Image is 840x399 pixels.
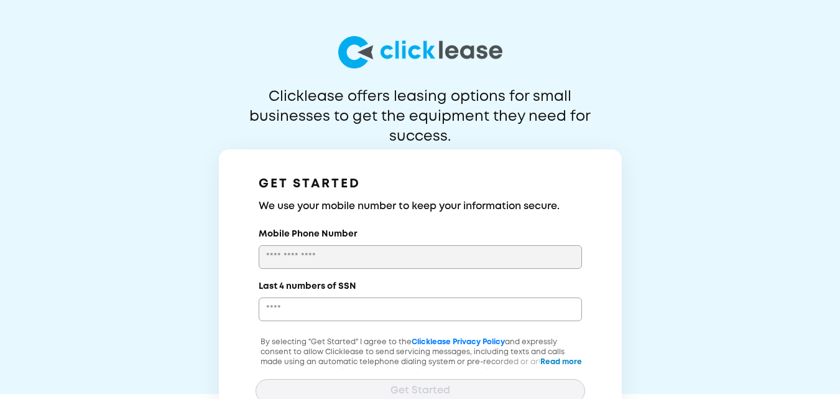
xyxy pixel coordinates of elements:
label: Last 4 numbers of SSN [259,280,356,293]
label: Mobile Phone Number [259,228,358,240]
p: Clicklease offers leasing options for small businesses to get the equipment they need for success. [219,87,621,127]
h1: GET STARTED [259,174,582,194]
h3: We use your mobile number to keep your information secure. [259,199,582,214]
img: logo-larg [338,36,502,68]
a: Clicklease Privacy Policy [412,339,505,345]
p: By selecting "Get Started" I agree to the and expressly consent to allow Clicklease to send servi... [256,337,585,397]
